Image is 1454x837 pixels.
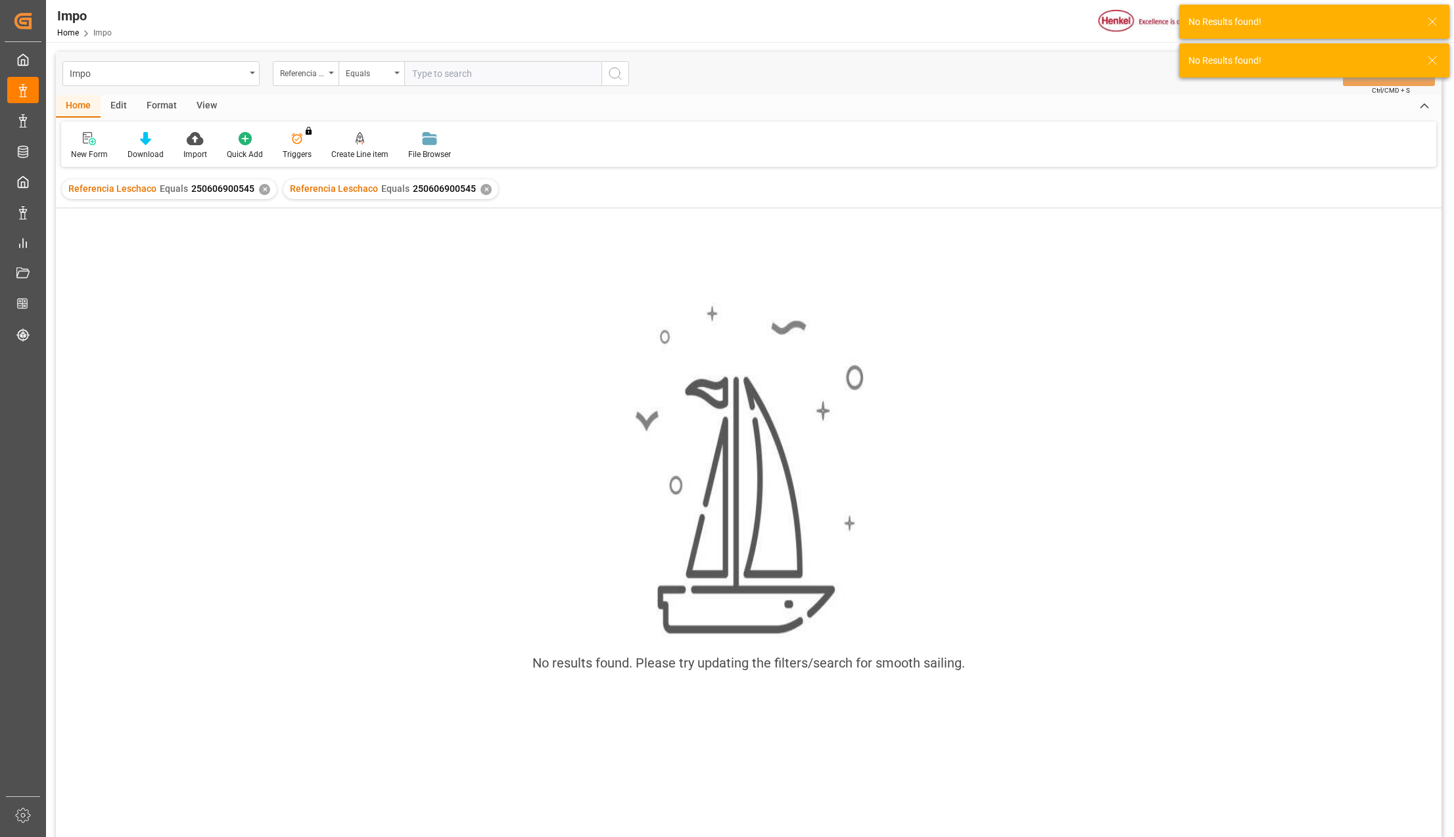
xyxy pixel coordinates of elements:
span: Referencia Leschaco [290,183,378,194]
div: ✕ [259,184,270,195]
span: Equals [381,183,410,194]
div: Create Line item [331,148,388,160]
span: Equals [160,183,188,194]
div: Format [137,95,187,118]
div: File Browser [408,148,451,160]
button: search button [601,61,629,86]
div: View [187,95,227,118]
div: Download [128,148,164,160]
span: Referencia Leschaco [68,183,156,194]
div: Import [183,148,207,160]
button: open menu [273,61,339,86]
img: Henkel%20logo.jpg_1689854090.jpg [1098,10,1209,33]
div: No Results found! [1188,15,1415,29]
div: Referencia Leschaco [280,64,325,79]
div: Quick Add [227,148,263,160]
div: Edit [101,95,137,118]
div: Home [56,95,101,118]
div: No results found. Please try updating the filters/search for smooth sailing. [532,653,965,673]
div: New Form [71,148,108,160]
a: Home [57,28,79,37]
div: Equals [346,64,390,79]
input: Type to search [404,61,601,86]
div: Impo [70,64,245,81]
span: 250606900545 [413,183,476,194]
div: No Results found! [1188,54,1415,68]
img: smooth_sailing.jpeg [634,303,864,638]
div: Impo [57,6,112,26]
button: open menu [62,61,260,86]
div: ✕ [481,184,492,195]
button: open menu [339,61,404,86]
span: Ctrl/CMD + S [1372,85,1410,95]
span: 250606900545 [191,183,254,194]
